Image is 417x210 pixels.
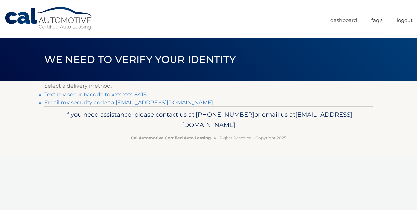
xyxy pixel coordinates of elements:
[131,135,211,140] strong: Cal Automotive Certified Auto Leasing
[44,91,147,98] a: Text my security code to xxx-xxx-8416
[49,109,369,131] p: If you need assistance, please contact us at: or email us at
[397,15,413,26] a: Logout
[44,81,373,91] p: Select a delivery method:
[4,7,94,30] a: Cal Automotive
[196,111,254,118] span: [PHONE_NUMBER]
[371,15,382,26] a: FAQ's
[44,53,236,66] span: We need to verify your identity
[44,99,213,105] a: Email my security code to [EMAIL_ADDRESS][DOMAIN_NAME]
[49,134,369,141] p: - All Rights Reserved - Copyright 2025
[330,15,357,26] a: Dashboard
